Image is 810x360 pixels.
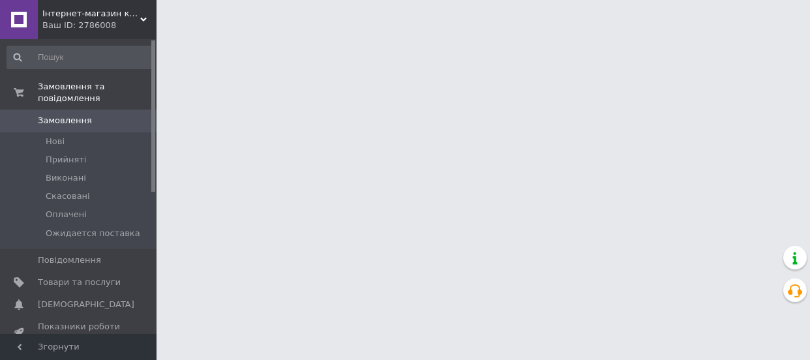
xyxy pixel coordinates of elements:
[38,277,121,288] span: Товари та послуги
[46,154,86,166] span: Прийняті
[46,136,65,147] span: Нові
[38,321,121,344] span: Показники роботи компанії
[7,46,153,69] input: Пошук
[38,115,92,127] span: Замовлення
[46,190,90,202] span: Скасовані
[42,8,140,20] span: Інтернет-магазин косметики для волосся "Hipster"
[46,172,86,184] span: Виконані
[38,299,134,310] span: [DEMOGRAPHIC_DATA]
[38,254,101,266] span: Повідомлення
[46,228,140,239] span: Ожидается поставка
[42,20,157,31] div: Ваш ID: 2786008
[46,209,87,220] span: Оплачені
[38,81,157,104] span: Замовлення та повідомлення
